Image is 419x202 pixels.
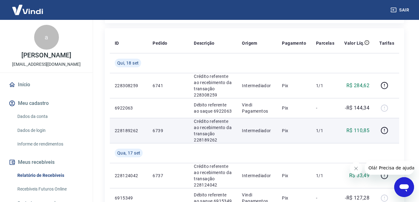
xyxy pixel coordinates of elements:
p: 6915349 [115,195,143,201]
p: 6922063 [115,105,143,111]
span: Qua, 17 set [117,150,140,156]
iframe: Fechar mensagem [350,162,362,175]
a: Início [7,78,85,92]
p: - [316,195,334,201]
span: Olá! Precisa de ajuda? [4,4,52,9]
p: 1/1 [316,83,334,89]
p: [PERSON_NAME] [21,52,71,59]
p: Pix [282,128,306,134]
p: Pix [282,105,306,111]
p: Pagamento [282,40,306,46]
p: 6741 [153,83,184,89]
p: Débito referente ao saque 6922063 [194,102,232,114]
p: R$ 110,85 [346,127,370,134]
a: Dados da conta [15,110,85,123]
button: Meu cadastro [7,97,85,110]
p: Crédito referente ao recebimento da transação 228308259 [194,73,232,98]
p: 228308259 [115,83,143,89]
p: 6737 [153,173,184,179]
p: Intermediador [242,128,272,134]
p: 1/1 [316,128,334,134]
p: Pedido [153,40,167,46]
p: 228124042 [115,173,143,179]
p: Pix [282,195,306,201]
a: Dados de login [15,124,85,137]
p: Valor Líq. [344,40,364,46]
p: 6739 [153,128,184,134]
p: 1/1 [316,173,334,179]
p: Intermediador [242,173,272,179]
p: Descrição [194,40,215,46]
p: Tarifas [379,40,394,46]
iframe: Mensagem da empresa [365,161,414,175]
p: -R$ 144,34 [345,104,369,112]
a: Relatório de Recebíveis [15,169,85,182]
p: R$ 33,49 [349,172,369,179]
p: Pix [282,83,306,89]
p: Parcelas [316,40,334,46]
p: Pix [282,173,306,179]
p: Origem [242,40,257,46]
span: Qui, 18 set [117,60,139,66]
a: Informe de rendimentos [15,138,85,150]
iframe: Botão para abrir a janela de mensagens [394,177,414,197]
button: Meus recebíveis [7,155,85,169]
p: 228189262 [115,128,143,134]
button: Sair [389,4,412,16]
div: a [34,25,59,50]
p: Crédito referente ao recebimento da transação 228124042 [194,163,232,188]
img: Vindi [7,0,48,19]
p: R$ 284,62 [346,82,370,89]
p: Intermediador [242,83,272,89]
p: - [316,105,334,111]
a: Recebíveis Futuros Online [15,183,85,195]
p: ID [115,40,119,46]
p: -R$ 127,28 [345,194,369,202]
p: [EMAIL_ADDRESS][DOMAIN_NAME] [12,61,81,68]
p: Vindi Pagamentos [242,102,272,114]
p: Crédito referente ao recebimento da transação 228189262 [194,118,232,143]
